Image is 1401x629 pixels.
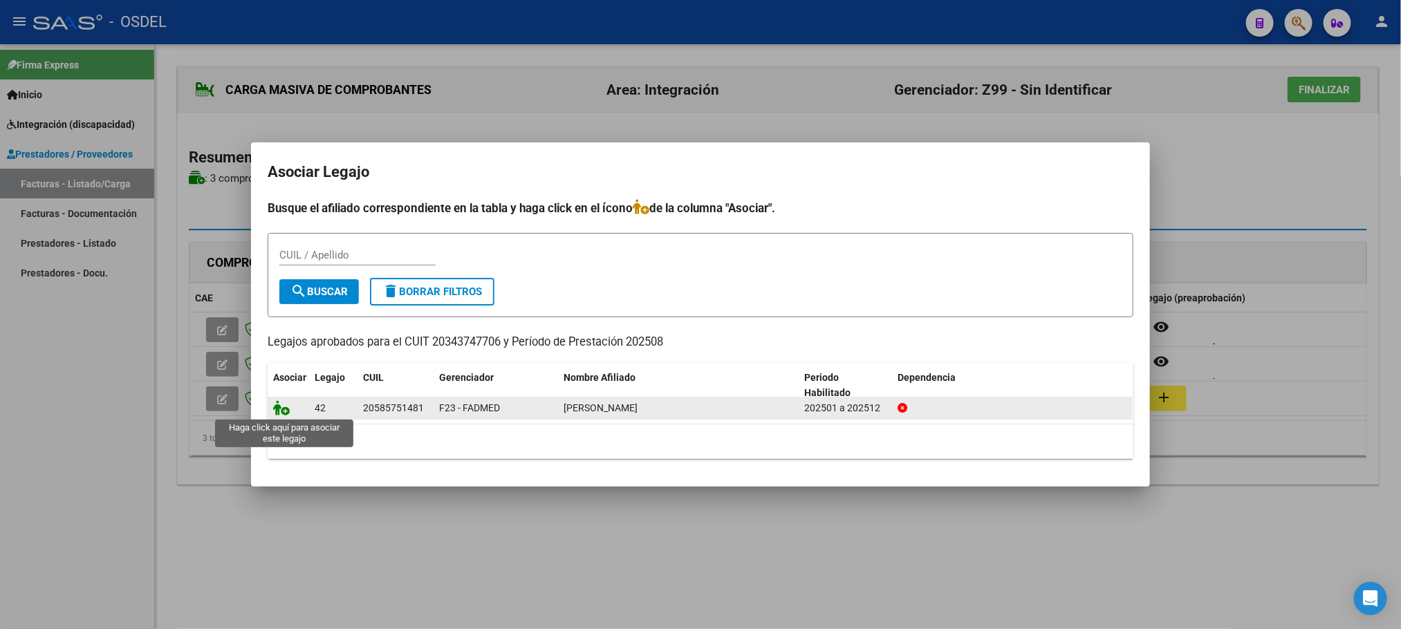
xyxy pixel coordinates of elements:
h4: Busque el afiliado correspondiente en la tabla y haga click en el ícono de la columna "Asociar". [268,199,1133,217]
button: Borrar Filtros [370,278,494,306]
datatable-header-cell: Nombre Afiliado [558,363,799,409]
div: 20585751481 [363,400,424,416]
datatable-header-cell: Gerenciador [434,363,558,409]
p: Legajos aprobados para el CUIT 20343747706 y Período de Prestación 202508 [268,334,1133,351]
span: ROLON THIAGO GAEL [564,402,638,413]
div: 1 registros [268,424,1133,459]
span: 42 [315,402,326,413]
span: Gerenciador [439,372,494,383]
mat-icon: search [290,283,307,299]
div: 202501 a 202512 [804,400,887,416]
span: F23 - FADMED [439,402,500,413]
span: Asociar [273,372,306,383]
datatable-header-cell: CUIL [358,363,434,409]
span: Buscar [290,285,348,298]
div: Open Intercom Messenger [1354,582,1387,615]
button: Buscar [279,279,359,304]
mat-icon: delete [382,283,399,299]
datatable-header-cell: Periodo Habilitado [799,363,892,409]
span: CUIL [363,372,384,383]
h2: Asociar Legajo [268,159,1133,185]
datatable-header-cell: Legajo [309,363,358,409]
datatable-header-cell: Dependencia [892,363,1133,409]
span: Nombre Afiliado [564,372,635,383]
datatable-header-cell: Asociar [268,363,309,409]
span: Legajo [315,372,345,383]
span: Periodo Habilitado [804,372,851,399]
span: Borrar Filtros [382,285,482,298]
span: Dependencia [898,372,956,383]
